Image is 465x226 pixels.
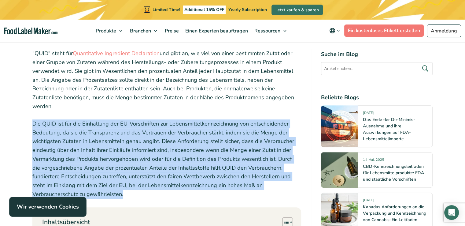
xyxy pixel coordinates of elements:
span: Einen Experten beauftragen [183,28,249,34]
span: [DATE] [363,111,373,118]
span: 14 Mai, 2025 [363,157,384,164]
span: Preise [163,28,179,34]
span: [DATE] [363,198,373,205]
a: Ein kostenloses Etikett erstellen [344,24,424,37]
a: Einen Experten beauftragen [182,20,250,42]
a: Kanadas Anforderungen an die Verpackung und Kennzeichnung von Cannabis: Ein Leitfaden [363,204,426,223]
span: Produkte [94,28,117,34]
span: Branchen [128,28,152,34]
p: "QUID" steht für und gibt an, wie viel von einer bestimmten Zutat oder einer Gruppe von Zutaten w... [32,49,301,111]
a: Ressourcen [251,20,290,42]
a: Quantitative Ingredient Declaration [73,50,160,57]
a: CBD-Kennzeichnungsleitfaden für Lebensmittelprodukte: FDA und staatliche Vorschriften [363,164,424,182]
a: Anmeldung [427,24,461,37]
a: Das Ende der De-Minimis-Ausnahme und ihre Auswirkungen auf FDA-Lebensmittelimporte [363,117,415,142]
span: Ressourcen [253,28,281,34]
span: Limited Time! [153,7,180,13]
span: Yearly Subscription [228,7,267,13]
a: Branchen [127,20,160,42]
p: Die QUID ist für die Einhaltung der EU-Vorschriften zur Lebensmittelkennzeichnung von entscheiden... [32,119,301,199]
span: Additional 15% OFF [183,6,226,14]
a: Produkte [93,20,125,42]
strong: Wir verwenden Cookies [17,203,79,210]
div: Open Intercom Messenger [444,205,459,220]
input: Artikel suchen... [321,62,433,75]
h4: Beliebte Blogs [321,93,433,102]
a: Jetzt kaufen & sparen [271,5,323,15]
a: Preise [162,20,181,42]
h4: Suche im Blog [321,50,433,58]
